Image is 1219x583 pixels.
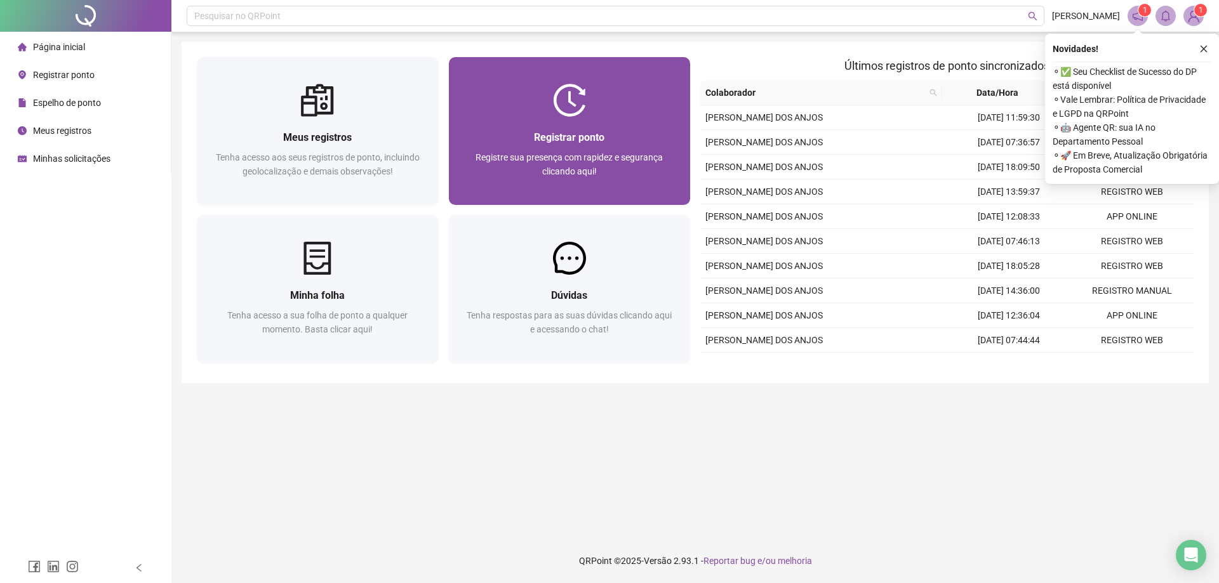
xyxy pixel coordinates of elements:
a: Minha folhaTenha acesso a sua folha de ponto a qualquer momento. Basta clicar aqui! [197,215,439,363]
td: [DATE] 14:36:00 [947,278,1070,303]
span: [PERSON_NAME] [1052,9,1120,23]
span: Minhas solicitações [33,154,110,164]
span: 1 [1199,6,1203,15]
span: [PERSON_NAME] DOS ANJOS [705,310,823,320]
span: Registre sua presença com rapidez e segurança clicando aqui! [476,152,663,176]
span: Meus registros [283,131,352,143]
span: ⚬ 🚀 Em Breve, Atualização Obrigatória de Proposta Comercial [1053,148,1211,176]
span: left [135,563,143,572]
td: REGISTRO WEB [1070,229,1194,254]
span: Minha folha [290,289,345,301]
span: notification [1132,10,1143,22]
span: Novidades ! [1053,42,1098,56]
span: [PERSON_NAME] DOS ANJOS [705,236,823,246]
span: [PERSON_NAME] DOS ANJOS [705,285,823,296]
span: bell [1160,10,1171,22]
td: APP ONLINE [1070,303,1194,328]
td: [DATE] 18:05:28 [947,254,1070,278]
div: Open Intercom Messenger [1176,540,1206,570]
td: REGISTRO MANUAL [1070,278,1194,303]
span: 1 [1143,6,1147,15]
td: APP ONLINE [1070,204,1194,229]
span: [PERSON_NAME] DOS ANJOS [705,162,823,172]
td: REGISTRO WEB [1070,328,1194,353]
td: [DATE] 12:36:04 [947,303,1070,328]
span: home [18,43,27,51]
span: linkedin [47,560,60,573]
span: [PERSON_NAME] DOS ANJOS [705,261,823,271]
span: facebook [28,560,41,573]
td: [DATE] 07:44:44 [947,328,1070,353]
span: Meus registros [33,126,91,136]
a: DúvidasTenha respostas para as suas dúvidas clicando aqui e acessando o chat! [449,215,691,363]
td: [DATE] 18:09:50 [947,155,1070,180]
span: ⚬ ✅ Seu Checklist de Sucesso do DP está disponível [1053,65,1211,93]
span: [PERSON_NAME] DOS ANJOS [705,187,823,197]
td: [DATE] 12:08:33 [947,204,1070,229]
img: 64984 [1184,6,1203,25]
span: Tenha acesso aos seus registros de ponto, incluindo geolocalização e demais observações! [216,152,420,176]
span: search [927,83,940,102]
span: ⚬ 🤖 Agente QR: sua IA no Departamento Pessoal [1053,121,1211,148]
td: [DATE] 07:36:57 [947,130,1070,155]
footer: QRPoint © 2025 - 2.93.1 - [171,539,1219,583]
td: REGISTRO WEB [1070,180,1194,204]
td: REGISTRO WEB [1070,353,1194,377]
td: [DATE] 18:08:40 [947,353,1070,377]
span: ⚬ Vale Lembrar: Política de Privacidade e LGPD na QRPoint [1053,93,1211,121]
a: Registrar pontoRegistre sua presença com rapidez e segurança clicando aqui! [449,57,691,205]
span: instagram [66,560,79,573]
span: Registrar ponto [534,131,604,143]
span: search [929,89,937,96]
td: [DATE] 07:46:13 [947,229,1070,254]
span: Tenha respostas para as suas dúvidas clicando aqui e acessando o chat! [467,310,672,334]
span: [PERSON_NAME] DOS ANJOS [705,112,823,122]
span: close [1199,44,1208,53]
span: Página inicial [33,42,85,52]
span: schedule [18,154,27,163]
span: [PERSON_NAME] DOS ANJOS [705,137,823,147]
span: search [1028,11,1037,21]
span: [PERSON_NAME] DOS ANJOS [705,211,823,221]
span: Registrar ponto [33,70,95,80]
th: Data/Hora [942,81,1063,105]
span: clock-circle [18,126,27,135]
span: environment [18,70,27,79]
a: Meus registrosTenha acesso aos seus registros de ponto, incluindo geolocalização e demais observa... [197,57,439,205]
span: Tenha acesso a sua folha de ponto a qualquer momento. Basta clicar aqui! [227,310,408,334]
span: Últimos registros de ponto sincronizados [844,59,1049,72]
sup: Atualize o seu contato no menu Meus Dados [1194,4,1207,16]
span: Data/Hora [947,86,1048,100]
span: Espelho de ponto [33,98,101,108]
td: [DATE] 13:59:37 [947,180,1070,204]
span: file [18,98,27,107]
td: [DATE] 11:59:30 [947,105,1070,130]
span: Dúvidas [551,289,587,301]
span: Colaborador [705,86,924,100]
td: REGISTRO WEB [1070,254,1194,278]
span: Versão [644,556,672,566]
sup: 1 [1138,4,1151,16]
span: Reportar bug e/ou melhoria [703,556,812,566]
span: [PERSON_NAME] DOS ANJOS [705,335,823,345]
